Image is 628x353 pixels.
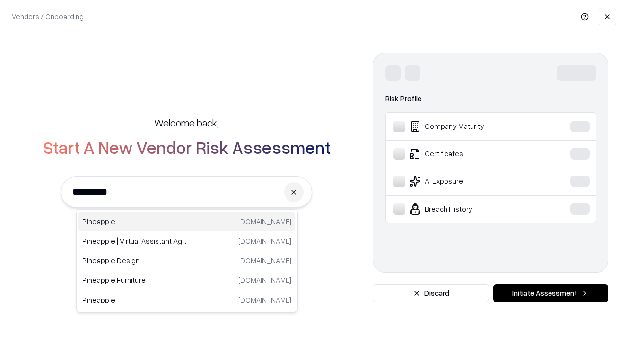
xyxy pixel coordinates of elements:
[393,176,540,187] div: AI Exposure
[493,284,608,302] button: Initiate Assessment
[238,275,291,285] p: [DOMAIN_NAME]
[238,255,291,266] p: [DOMAIN_NAME]
[238,295,291,305] p: [DOMAIN_NAME]
[393,121,540,132] div: Company Maturity
[82,275,187,285] p: Pineapple Furniture
[238,216,291,227] p: [DOMAIN_NAME]
[373,284,489,302] button: Discard
[43,137,331,157] h2: Start A New Vendor Risk Assessment
[154,116,219,129] h5: Welcome back,
[82,295,187,305] p: Pineapple
[393,203,540,215] div: Breach History
[393,148,540,160] div: Certificates
[82,236,187,246] p: Pineapple | Virtual Assistant Agency
[238,236,291,246] p: [DOMAIN_NAME]
[82,216,187,227] p: Pineapple
[82,255,187,266] p: Pineapple Design
[385,93,596,104] div: Risk Profile
[76,209,298,312] div: Suggestions
[12,11,84,22] p: Vendors / Onboarding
